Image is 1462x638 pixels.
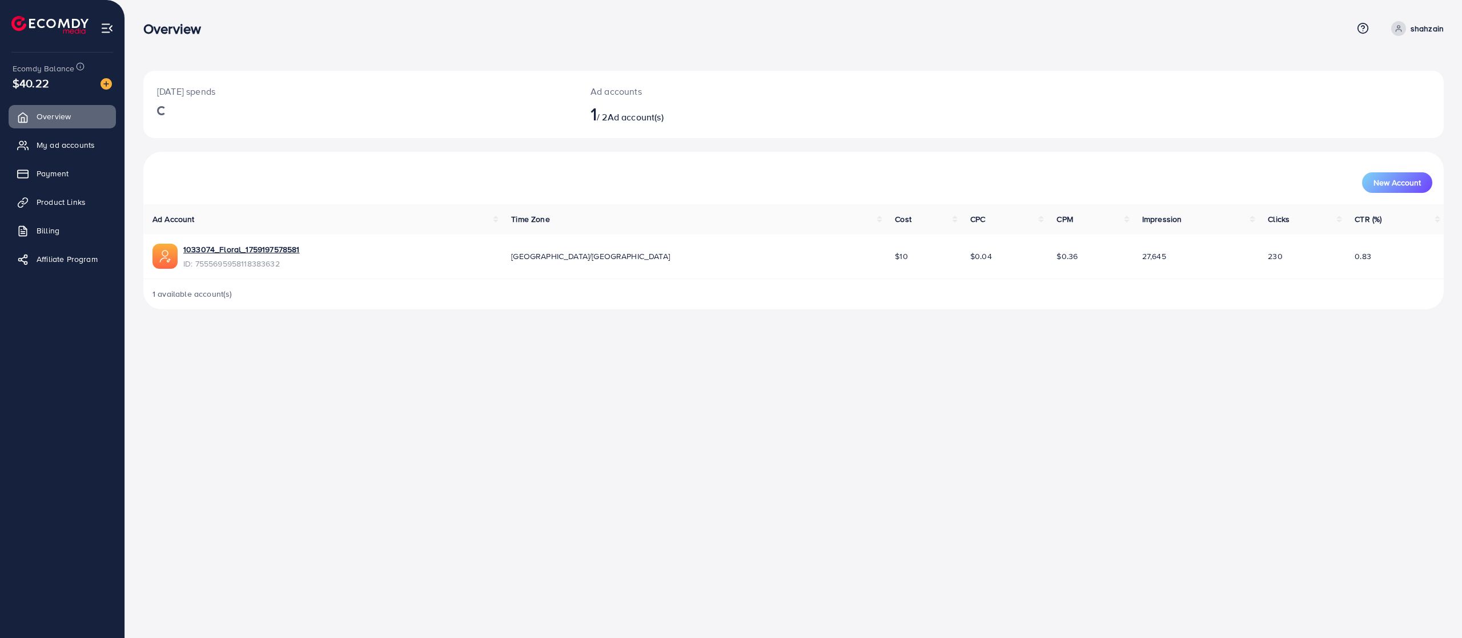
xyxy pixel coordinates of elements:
span: Ecomdy Balance [13,63,74,74]
span: Overview [37,111,71,122]
span: Time Zone [511,213,549,225]
p: Ad accounts [591,84,888,98]
span: Clicks [1268,213,1290,225]
a: Billing [9,219,116,242]
span: 1 available account(s) [152,288,232,300]
span: ID: 7555695958118383632 [183,258,299,269]
span: Ad Account [152,213,195,225]
span: CPC [970,213,985,225]
span: $0.36 [1057,251,1078,262]
span: 27,645 [1142,251,1166,262]
span: 0.83 [1355,251,1371,262]
span: Affiliate Program [37,253,98,265]
img: menu [101,22,114,35]
a: Affiliate Program [9,248,116,270]
span: Billing [37,225,59,236]
p: [DATE] spends [157,84,563,98]
span: 1 [591,100,597,127]
h2: / 2 [591,103,888,124]
button: New Account [1362,172,1432,193]
span: Ad account(s) [608,111,664,123]
span: CTR (%) [1355,213,1381,225]
p: shahzain [1411,22,1444,35]
span: Cost [895,213,911,225]
a: shahzain [1387,21,1444,36]
span: My ad accounts [37,139,95,151]
a: Product Links [9,191,116,213]
span: $0.04 [970,251,992,262]
span: Impression [1142,213,1182,225]
span: [GEOGRAPHIC_DATA]/[GEOGRAPHIC_DATA] [511,251,670,262]
span: Product Links [37,196,86,208]
span: 230 [1268,251,1282,262]
span: $10 [895,251,907,262]
h3: Overview [143,21,210,37]
a: Overview [9,105,116,128]
a: My ad accounts [9,134,116,156]
img: image [101,78,112,90]
a: 1033074_Floral_1759197578581 [183,244,299,255]
span: Payment [37,168,69,179]
span: New Account [1373,179,1421,187]
img: logo [11,16,89,34]
img: ic-ads-acc.e4c84228.svg [152,244,178,269]
span: CPM [1057,213,1073,225]
span: $40.22 [13,75,49,91]
a: Payment [9,162,116,185]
